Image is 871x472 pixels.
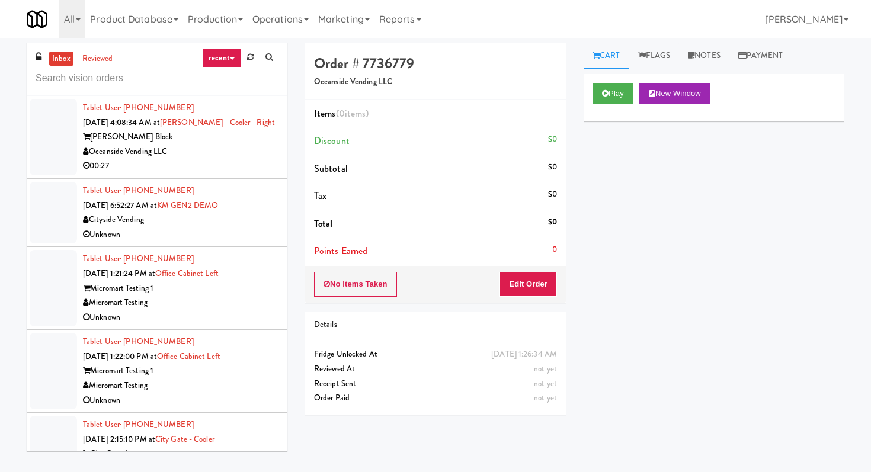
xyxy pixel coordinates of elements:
[639,83,710,104] button: New Window
[314,107,369,120] span: Items
[345,107,366,120] ng-pluralize: items
[548,132,557,147] div: $0
[157,200,218,211] a: KM GEN2 DEMO
[83,364,278,378] div: Micromart Testing 1
[491,347,557,362] div: [DATE] 1:26:34 AM
[120,185,194,196] span: · [PHONE_NUMBER]
[157,351,220,362] a: Office Cabinet Left
[314,189,326,203] span: Tax
[27,179,287,247] li: Tablet User· [PHONE_NUMBER][DATE] 6:52:27 AM atKM GEN2 DEMOCityside VendingUnknown
[83,130,278,145] div: [PERSON_NAME] Block
[83,336,194,347] a: Tablet User· [PHONE_NUMBER]
[629,43,680,69] a: Flags
[83,281,278,296] div: Micromart Testing 1
[120,336,194,347] span: · [PHONE_NUMBER]
[314,217,333,230] span: Total
[27,96,287,179] li: Tablet User· [PHONE_NUMBER][DATE] 4:08:34 AM at[PERSON_NAME] - Cooler - Right[PERSON_NAME] BlockO...
[314,272,397,297] button: No Items Taken
[83,351,157,362] span: [DATE] 1:22:00 PM at
[83,102,194,113] a: Tablet User· [PHONE_NUMBER]
[552,242,557,257] div: 0
[314,162,348,175] span: Subtotal
[83,268,155,279] span: [DATE] 1:21:24 PM at
[83,310,278,325] div: Unknown
[83,117,160,128] span: [DATE] 4:08:34 AM at
[83,200,157,211] span: [DATE] 6:52:27 AM at
[155,268,219,279] a: Office Cabinet Left
[155,434,214,445] a: City Gate - Cooler
[160,117,275,128] a: [PERSON_NAME] - Cooler - Right
[548,215,557,230] div: $0
[120,419,194,430] span: · [PHONE_NUMBER]
[314,377,557,391] div: Receipt Sent
[314,347,557,362] div: Fridge Unlocked At
[83,419,194,430] a: Tablet User· [PHONE_NUMBER]
[83,393,278,408] div: Unknown
[83,296,278,310] div: Micromart Testing
[314,78,557,86] h5: Oceanside Vending LLC
[36,68,278,89] input: Search vision orders
[314,56,557,71] h4: Order # 7736779
[202,49,241,68] a: recent
[27,330,287,413] li: Tablet User· [PHONE_NUMBER][DATE] 1:22:00 PM atOffice Cabinet LeftMicromart Testing 1Micromart Te...
[593,83,633,104] button: Play
[27,9,47,30] img: Micromart
[534,392,557,403] span: not yet
[499,272,557,297] button: Edit Order
[548,160,557,175] div: $0
[534,378,557,389] span: not yet
[83,227,278,242] div: Unknown
[83,185,194,196] a: Tablet User· [PHONE_NUMBER]
[83,253,194,264] a: Tablet User· [PHONE_NUMBER]
[314,362,557,377] div: Reviewed At
[120,102,194,113] span: · [PHONE_NUMBER]
[79,52,116,66] a: reviewed
[336,107,369,120] span: (0 )
[83,145,278,159] div: Oceanside Vending LLC
[729,43,792,69] a: Payment
[83,447,278,461] div: City Gate Apartments
[49,52,73,66] a: inbox
[314,244,367,258] span: Points Earned
[314,317,557,332] div: Details
[27,247,287,330] li: Tablet User· [PHONE_NUMBER][DATE] 1:21:24 PM atOffice Cabinet LeftMicromart Testing 1Micromart Te...
[534,363,557,374] span: not yet
[584,43,629,69] a: Cart
[83,159,278,174] div: 00:27
[83,213,278,227] div: Cityside Vending
[83,434,155,445] span: [DATE] 2:15:10 PM at
[83,378,278,393] div: Micromart Testing
[679,43,729,69] a: Notes
[314,134,350,147] span: Discount
[120,253,194,264] span: · [PHONE_NUMBER]
[314,391,557,406] div: Order Paid
[548,187,557,202] div: $0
